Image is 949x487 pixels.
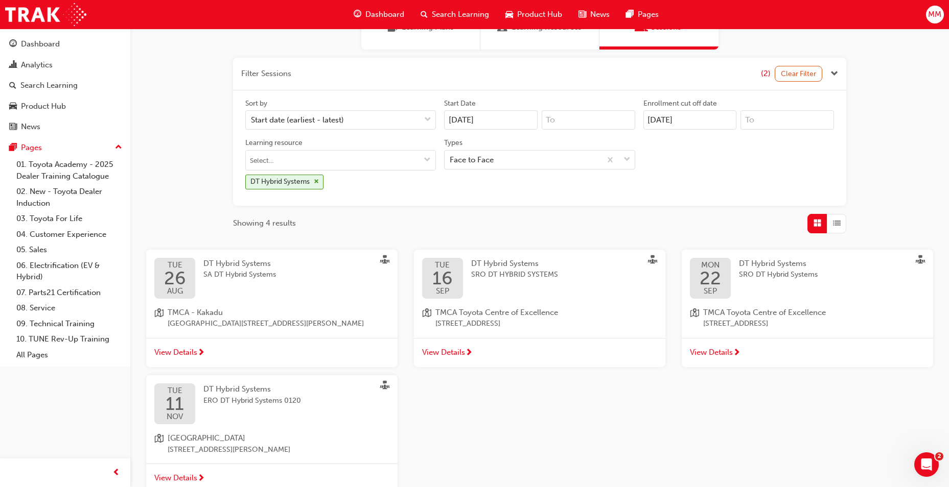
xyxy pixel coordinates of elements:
[12,184,126,211] a: 02. New - Toyota Dealer Induction
[450,154,494,165] div: Face to Face
[21,142,42,154] div: Pages
[914,452,939,477] iframe: Intercom live chat
[168,307,364,319] span: TMCA - Kakadu
[4,138,126,157] button: Pages
[703,318,826,330] span: [STREET_ADDRESS]
[682,250,933,368] button: MON22SEPDT Hybrid SystemsSRO DT Hybrid Systemslocation-iconTMCA Toyota Centre of Excellence[STREE...
[432,9,489,20] span: Search Learning
[5,3,86,26] a: Trak
[9,123,17,132] span: news-icon
[164,269,186,287] span: 26
[4,117,126,136] a: News
[424,156,431,165] span: down-icon
[154,472,197,484] span: View Details
[314,179,319,185] span: cross-icon
[814,217,821,229] span: Grid
[233,217,296,229] span: Showing 4 results
[245,138,303,148] div: Learning resource
[739,259,806,268] span: DT Hybrid Systems
[9,40,17,49] span: guage-icon
[203,259,271,268] span: DT Hybrid Systems
[387,21,398,33] span: Learning Plans
[638,9,659,20] span: Pages
[505,8,513,21] span: car-icon
[197,349,205,358] span: next-icon
[690,307,699,330] span: location-icon
[590,9,610,20] span: News
[154,432,389,455] a: location-icon[GEOGRAPHIC_DATA][STREET_ADDRESS][PERSON_NAME]
[497,4,570,25] a: car-iconProduct Hub
[700,269,721,287] span: 22
[700,261,721,269] span: MON
[690,258,925,299] a: MON22SEPDT Hybrid SystemsSRO DT Hybrid Systems
[637,21,647,33] span: Sessions
[928,9,941,20] span: MM
[154,258,389,299] a: TUE26AUGDT Hybrid SystemsSA DT Hybrid Systems
[935,452,943,460] span: 2
[435,318,558,330] span: [STREET_ADDRESS]
[354,8,361,21] span: guage-icon
[739,269,818,281] span: SRO DT Hybrid Systems
[830,68,838,80] span: Close the filter
[471,269,558,281] span: SRO DT HYBRID SYSTEMS
[12,316,126,332] a: 09. Technical Training
[432,287,453,295] span: SEP
[250,176,310,188] div: DT Hybrid Systems
[166,395,184,413] span: 11
[424,113,431,127] span: down-icon
[421,8,428,21] span: search-icon
[164,261,186,269] span: TUE
[12,227,126,242] a: 04. Customer Experience
[465,349,473,358] span: next-icon
[419,151,435,170] button: toggle menu
[444,99,476,109] div: Start Date
[497,21,507,33] span: Learning Resources
[20,80,78,91] div: Search Learning
[21,121,40,133] div: News
[690,307,925,330] a: location-iconTMCA Toyota Centre of Excellence[STREET_ADDRESS]
[926,6,944,23] button: MM
[703,307,826,319] span: TMCA Toyota Centre of Excellence
[9,143,17,153] span: pages-icon
[432,269,453,287] span: 16
[4,35,126,54] a: Dashboard
[4,56,126,75] a: Analytics
[380,381,389,392] span: sessionType_FACE_TO_FACE-icon
[21,59,53,71] div: Analytics
[435,307,558,319] span: TMCA Toyota Centre of Excellence
[154,307,164,330] span: location-icon
[570,4,618,25] a: news-iconNews
[471,259,539,268] span: DT Hybrid Systems
[12,347,126,363] a: All Pages
[916,255,925,266] span: sessionType_FACE_TO_FACE-icon
[12,300,126,316] a: 08. Service
[380,255,389,266] span: sessionType_FACE_TO_FACE-icon
[700,287,721,295] span: SEP
[154,347,197,358] span: View Details
[422,347,465,358] span: View Details
[168,432,290,444] span: [GEOGRAPHIC_DATA]
[251,114,344,126] div: Start date (earliest - latest)
[9,61,17,70] span: chart-icon
[618,4,667,25] a: pages-iconPages
[643,110,737,130] input: Enrollment cut off date
[21,101,66,112] div: Product Hub
[203,395,301,407] span: ERO DT Hybrid Systems 0120
[154,307,389,330] a: location-iconTMCA - Kakadu[GEOGRAPHIC_DATA][STREET_ADDRESS][PERSON_NAME]
[365,9,404,20] span: Dashboard
[775,66,823,82] button: Clear Filter
[166,387,184,395] span: TUE
[12,157,126,184] a: 01. Toyota Academy - 2025 Dealer Training Catalogue
[146,250,398,368] button: TUE26AUGDT Hybrid SystemsSA DT Hybrid Systemslocation-iconTMCA - Kakadu[GEOGRAPHIC_DATA][STREET_A...
[690,347,733,358] span: View Details
[4,76,126,95] a: Search Learning
[578,8,586,21] span: news-icon
[414,250,665,368] button: TUE16SEPDT Hybrid SystemsSRO DT HYBRID SYSTEMSlocation-iconTMCA Toyota Centre of Excellence[STREE...
[115,141,122,154] span: up-icon
[154,383,389,424] a: TUE11NOVDT Hybrid SystemsERO DT Hybrid Systems 0120
[542,110,635,130] input: To
[203,384,271,394] span: DT Hybrid Systems
[21,38,60,50] div: Dashboard
[9,102,17,111] span: car-icon
[203,269,276,281] span: SA DT Hybrid Systems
